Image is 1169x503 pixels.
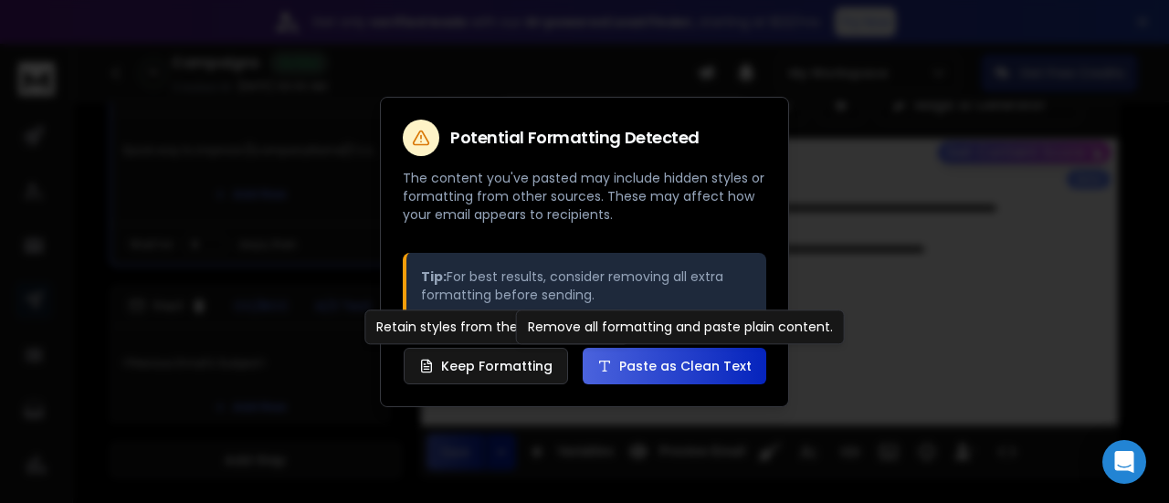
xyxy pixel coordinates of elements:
[421,267,447,286] strong: Tip:
[516,309,845,344] div: Remove all formatting and paste plain content.
[403,169,766,224] p: The content you've pasted may include hidden styles or formatting from other sources. These may a...
[450,130,700,146] h2: Potential Formatting Detected
[583,348,766,384] button: Paste as Clean Text
[404,348,568,384] button: Keep Formatting
[364,309,629,344] div: Retain styles from the original source.
[421,267,752,304] p: For best results, consider removing all extra formatting before sending.
[1102,440,1146,484] div: Open Intercom Messenger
